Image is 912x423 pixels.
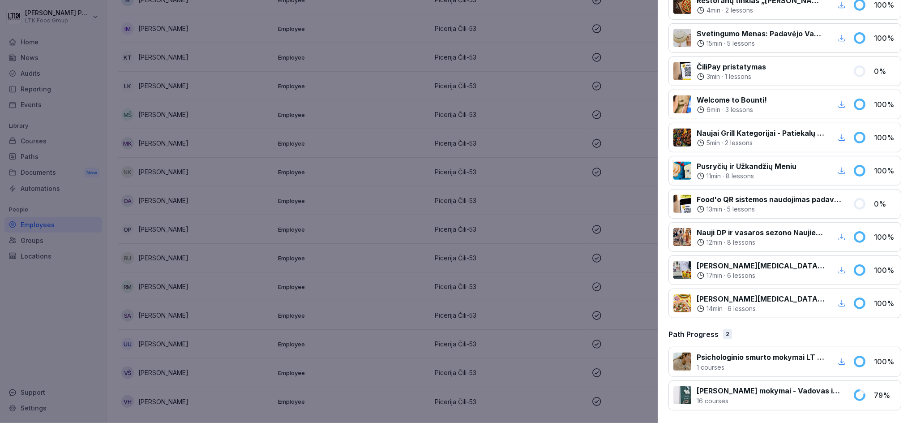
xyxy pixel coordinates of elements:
p: 100 % [874,165,896,176]
p: ČiliPay pristatymas [697,61,766,72]
p: 0 % [874,199,896,209]
div: · [697,271,825,280]
p: 6 lessons [728,304,756,313]
p: [PERSON_NAME] mokymai - Vadovas ir aptarnaujantis personalas [697,385,842,396]
p: 5 lessons [727,39,755,48]
div: · [697,238,825,247]
p: Nauji DP ir vasaros sezono Naujienos atkeliauja [697,227,825,238]
p: 1 courses [697,363,825,372]
p: [PERSON_NAME][MEDICAL_DATA] salotų ir sriubų kategorijų testas [697,294,825,304]
p: 1 lessons [725,72,751,81]
div: · [697,6,825,15]
p: Welcome to Bounti! [697,95,767,105]
p: 0 % [874,66,896,77]
p: 5 min [706,138,720,147]
p: 3 lessons [725,105,753,114]
p: 11 min [706,172,721,181]
p: 8 lessons [726,172,754,181]
p: Path Progress [668,329,719,340]
p: 100 % [874,356,896,367]
p: 6 lessons [727,271,755,280]
p: 8 lessons [727,238,755,247]
div: · [697,39,825,48]
p: 6 min [706,105,720,114]
p: 2 lessons [725,138,753,147]
p: Naujai Grill Kategorijai - Patiekalų Pristatymas ir Rekomendacijos [697,128,825,138]
div: · [697,72,766,81]
div: · [697,105,767,114]
p: 79 % [874,390,896,401]
p: 14 min [706,304,723,313]
div: · [697,172,796,181]
p: 2 lessons [725,6,753,15]
p: 5 lessons [727,205,755,214]
p: 100 % [874,298,896,309]
p: 100 % [874,99,896,110]
div: 2 [723,329,732,339]
p: 15 min [706,39,722,48]
p: 100 % [874,232,896,242]
p: 100 % [874,132,896,143]
p: 100 % [874,33,896,43]
p: [PERSON_NAME][MEDICAL_DATA] Aptarnavimo Standartai [697,260,825,271]
p: 4 min [706,6,720,15]
div: · [697,138,825,147]
div: · [697,304,825,313]
p: 13 min [706,205,722,214]
p: Food'o QR sistemos naudojimas padavėjams ir svečiams [697,194,842,205]
p: 100 % [874,265,896,276]
p: 17 min [706,271,722,280]
p: 3 min [706,72,720,81]
p: 12 min [706,238,722,247]
p: Psichologinio smurto mokymai LT ir RU - visos pareigybės [697,352,825,363]
p: 16 courses [697,396,842,406]
div: · [697,205,842,214]
p: Pusryčių ir Užkandžių Meniu [697,161,796,172]
p: Svetingumo Menas: Padavėjo Vadovas [697,28,825,39]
